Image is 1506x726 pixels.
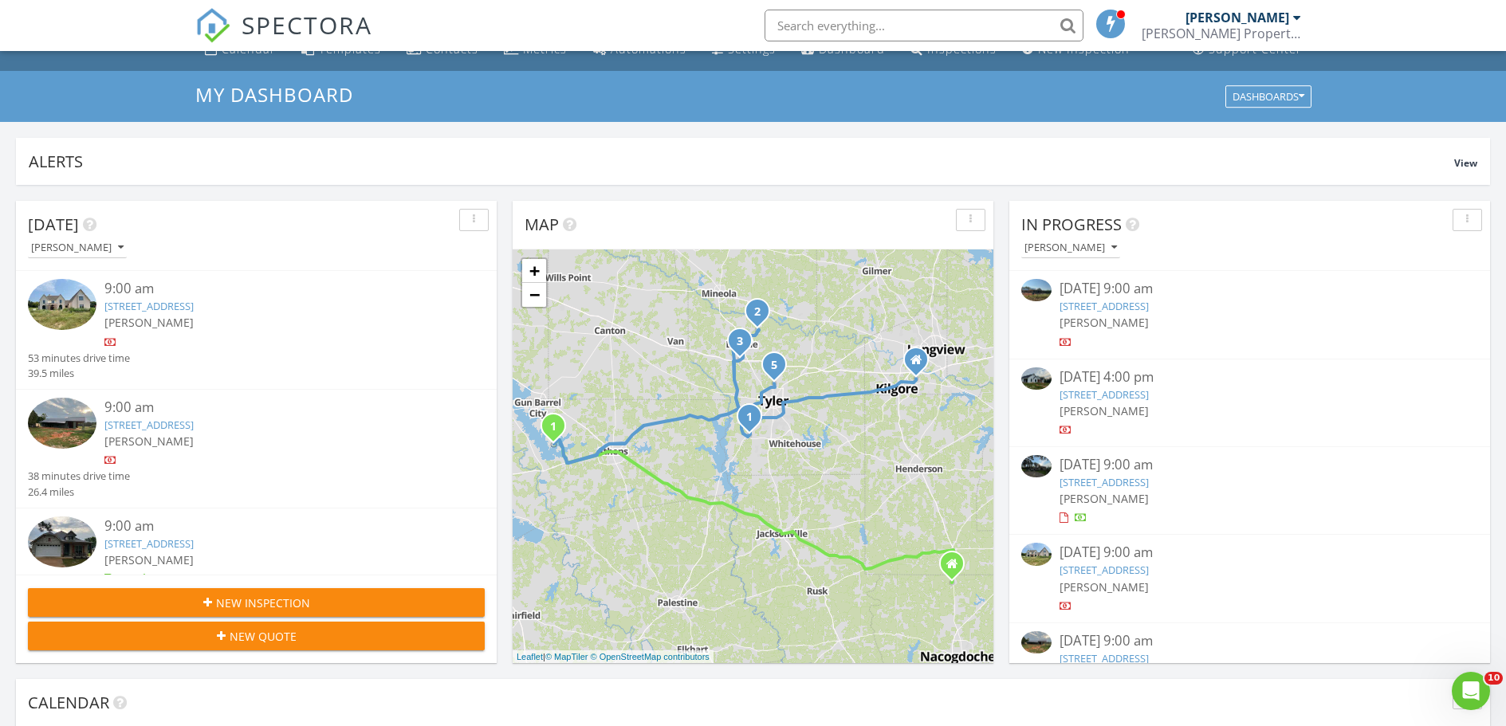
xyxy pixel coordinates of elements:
[1233,91,1304,102] div: Dashboards
[1060,455,1441,475] div: [DATE] 9:00 am
[513,650,714,664] div: |
[1060,651,1149,665] a: [STREET_ADDRESS]
[749,416,759,426] div: 15630 Stampede Run, Tyler, TX 75703
[31,242,124,253] div: [PERSON_NAME]
[28,279,96,330] img: 9371877%2Fcover_photos%2F7zoBP99GTPEQZbTyPT1x%2Fsmall.jpg
[29,151,1454,172] div: Alerts
[1021,543,1478,614] a: [DATE] 9:00 am [STREET_ADDRESS] [PERSON_NAME]
[1021,631,1478,702] a: [DATE] 9:00 am [STREET_ADDRESS] [PERSON_NAME]
[28,237,127,259] button: [PERSON_NAME]
[104,315,194,330] span: [PERSON_NAME]
[195,81,353,108] span: My Dashboard
[28,279,485,381] a: 9:00 am [STREET_ADDRESS] [PERSON_NAME] 53 minutes drive time 39.5 miles
[28,516,96,567] img: 9356709%2Fcover_photos%2FymyxVkYvaJHAPaQTRgnJ%2Fsmall.jpg
[1024,242,1117,253] div: [PERSON_NAME]
[1060,315,1149,330] span: [PERSON_NAME]
[1452,672,1490,710] iframe: Intercom live chat
[1060,631,1441,651] div: [DATE] 9:00 am
[1225,85,1311,108] button: Dashboards
[522,259,546,283] a: Zoom in
[1142,26,1301,41] div: Vaden Property Inspections@gmail.com
[216,595,310,611] span: New Inspection
[1060,403,1149,418] span: [PERSON_NAME]
[104,279,447,299] div: 9:00 am
[28,398,96,449] img: 9371874%2Fcover_photos%2FdqvtHgVfZjSRzd3H5gxN%2Fsmall.jpg
[1060,475,1149,489] a: [STREET_ADDRESS]
[1060,563,1149,577] a: [STREET_ADDRESS]
[1060,579,1149,595] span: [PERSON_NAME]
[104,398,447,418] div: 9:00 am
[1060,367,1441,387] div: [DATE] 4:00 pm
[242,8,372,41] span: SPECTORA
[517,652,543,661] a: Leaflet
[230,628,297,645] span: New Quote
[28,622,485,650] button: New Quote
[771,360,777,371] i: 5
[550,422,556,433] i: 1
[1021,455,1052,477] img: 9316111%2Fcover_photos%2FE6YtiAABVq0Pif5BrZxd%2Fsmall.jpg
[757,311,767,320] div: 19987 County Rd 4106, Lindale, TX 75771
[28,588,485,617] button: New Inspection
[553,426,563,435] div: 200 Bushwhacker Dr, Mabank, TX 75156
[545,652,588,661] a: © MapTiler
[916,359,926,369] div: 156 James Road, Kilgore Tx 75662
[952,563,961,573] div: 119 Cr 9152, Nacogodoches Tx 75964
[1060,299,1149,313] a: [STREET_ADDRESS]
[1186,10,1289,26] div: [PERSON_NAME]
[1060,279,1441,299] div: [DATE] 9:00 am
[774,364,784,374] div: 8696 County Rd 35, Tyler, TX 75706
[28,351,130,366] div: 53 minutes drive time
[1021,279,1052,301] img: 9307382%2Fcover_photos%2FTRSzbyGllUJ2sjGQ1C1G%2Fsmall.jpg
[28,366,130,381] div: 39.5 miles
[28,485,130,500] div: 26.4 miles
[746,412,753,423] i: 1
[104,516,447,536] div: 9:00 am
[1021,367,1052,390] img: 9355900%2Fcover_photos%2Fs9pSqeok6JemOXklbu7S%2Fsmall.jpg
[1060,387,1149,402] a: [STREET_ADDRESS]
[754,307,761,318] i: 2
[522,283,546,307] a: Zoom out
[1021,631,1052,653] img: 9371874%2Fcover_photos%2FdqvtHgVfZjSRzd3H5gxN%2Fsmall.jpg
[28,398,485,500] a: 9:00 am [STREET_ADDRESS] [PERSON_NAME] 38 minutes drive time 26.4 miles
[1454,156,1477,170] span: View
[1021,367,1478,438] a: [DATE] 4:00 pm [STREET_ADDRESS] [PERSON_NAME]
[28,692,109,713] span: Calendar
[104,434,194,449] span: [PERSON_NAME]
[1021,279,1478,350] a: [DATE] 9:00 am [STREET_ADDRESS] [PERSON_NAME]
[1060,491,1149,506] span: [PERSON_NAME]
[1060,543,1441,563] div: [DATE] 9:00 am
[1021,214,1122,235] span: In Progress
[195,22,372,55] a: SPECTORA
[1484,672,1503,685] span: 10
[28,469,130,484] div: 38 minutes drive time
[591,652,710,661] a: © OpenStreetMap contributors
[765,10,1083,41] input: Search everything...
[104,299,194,313] a: [STREET_ADDRESS]
[1021,543,1052,565] img: 9371877%2Fcover_photos%2F7zoBP99GTPEQZbTyPT1x%2Fsmall.jpg
[525,214,559,235] span: Map
[195,8,230,43] img: The Best Home Inspection Software - Spectora
[28,214,79,235] span: [DATE]
[104,536,194,551] a: [STREET_ADDRESS]
[104,552,194,567] span: [PERSON_NAME]
[1021,237,1120,259] button: [PERSON_NAME]
[104,418,194,432] a: [STREET_ADDRESS]
[737,336,743,347] i: 3
[28,516,485,618] a: 9:00 am [STREET_ADDRESS] [PERSON_NAME] 25 minutes drive time 9.7 miles
[740,340,749,350] div: 14376 County Rd 433, Tyler, TX 75706
[1021,455,1478,526] a: [DATE] 9:00 am [STREET_ADDRESS] [PERSON_NAME]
